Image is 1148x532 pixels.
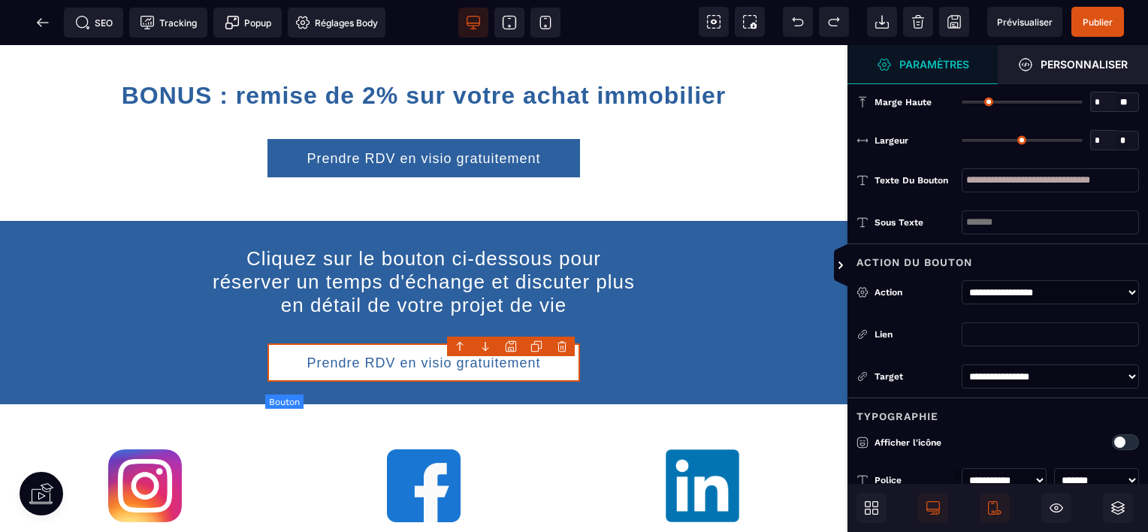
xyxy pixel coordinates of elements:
[387,404,461,478] img: e16eecbe9bb444a393e581c08cdc4059_facebook.png
[819,7,849,37] span: Rétablir
[1071,7,1124,37] span: Enregistrer le contenu
[783,7,813,37] span: Défaire
[856,327,954,342] div: Lien
[875,135,908,147] span: Largeur
[735,7,765,37] span: Capture d'écran
[980,493,1010,523] span: Afficher le mobile
[108,404,182,478] img: e0fa9dfa95951eab0c0bc33feefa6006_Instagram.png
[875,96,932,108] span: Marge haute
[699,7,729,37] span: Voir les composants
[847,45,998,84] span: Ouvrir le gestionnaire de styles
[64,8,123,38] span: Métadata SEO
[847,243,1148,271] div: Action du bouton
[987,7,1062,37] span: Aperçu
[856,435,1044,450] p: Afficher l'icône
[1041,59,1128,70] strong: Personnaliser
[140,15,197,30] span: Tracking
[494,8,524,38] span: Voir tablette
[856,493,887,523] span: Ouvrir les blocs
[129,8,207,38] span: Code de suivi
[225,15,271,30] span: Popup
[288,8,385,38] span: Favicon
[213,8,282,38] span: Créer une alerte modale
[918,493,948,523] span: Afficher le desktop
[267,94,581,132] button: Prendre RDV en visio gratuitement
[998,45,1148,84] span: Ouvrir le gestionnaire de styles
[903,7,933,37] span: Nettoyage
[899,59,969,70] strong: Paramètres
[939,7,969,37] span: Enregistrer
[458,8,488,38] span: Voir bureau
[875,285,954,300] div: Action
[267,298,581,337] button: Prendre RDV en visio gratuitement
[666,404,739,478] img: LinkedIn_logo_initials.png.webp
[75,15,113,30] span: SEO
[1041,493,1071,523] span: Masquer le bloc
[295,15,378,30] span: Réglages Body
[875,173,954,188] div: Texte du bouton
[847,243,863,289] span: Afficher les vues
[875,473,954,488] div: Police
[1083,17,1113,28] span: Publier
[23,29,825,72] h1: BONUS : remise de 2% sur votre achat immobilier
[867,7,897,37] span: Importer
[997,17,1053,28] span: Prévisualiser
[530,8,560,38] span: Voir mobile
[875,215,954,230] div: Sous texte
[856,369,954,384] div: Target
[1103,493,1133,523] span: Ouvrir les calques
[28,8,58,38] span: Retour
[23,198,825,277] text: Cliquez sur le bouton ci-dessous pour réserver un temps d'échange et discuter plus en détail de v...
[847,397,1148,425] div: Typographie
